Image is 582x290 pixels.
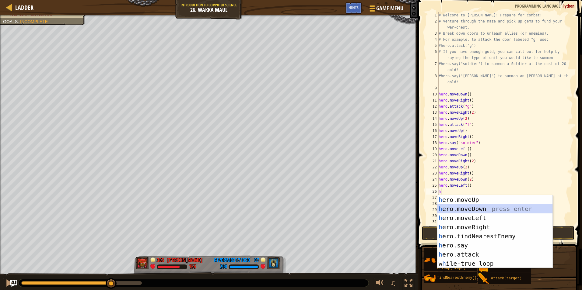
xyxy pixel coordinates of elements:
div: 18 [426,140,439,146]
div: 32 [426,225,439,231]
div: 6 [426,49,439,61]
div: 25 [426,182,439,188]
div: [PERSON_NAME] [167,256,202,264]
div: 20 [426,152,439,158]
div: 10 [426,91,439,97]
div: 17 [426,134,439,140]
div: 4 [426,36,439,43]
div: 22 [426,164,439,170]
div: 29 [426,207,439,213]
div: 30 [426,213,439,219]
button: Run ⇧↵ [422,226,574,240]
button: Adjust volume [374,278,386,290]
div: 16 [426,128,439,134]
div: 12 [426,103,439,109]
div: 2 [426,18,439,30]
button: Game Menu [365,2,407,17]
span: : [18,19,20,24]
div: 11 [426,97,439,103]
div: 97 [253,256,259,262]
button: Ctrl + P: Pause [3,278,15,290]
span: attack(target) [491,276,522,281]
a: Ladder [12,3,33,12]
div: 5 [426,43,439,49]
img: thang_avatar_frame.png [267,257,280,269]
span: ♫ [390,278,396,288]
span: Goals [3,19,18,24]
div: 8 [426,73,439,85]
img: portrait.png [424,272,436,284]
img: portrait.png [424,254,436,266]
span: Ladder [15,3,33,12]
div: 155 [189,264,196,270]
span: : [560,3,563,9]
div: 15 [426,122,439,128]
img: thang_avatar_frame.png [136,257,149,269]
div: 9 [426,85,439,91]
span: Incomplete [20,19,48,24]
span: Python [563,3,574,9]
div: 27 [426,195,439,201]
div: 1 [426,12,439,18]
div: 28 [426,201,439,207]
div: 23 [426,170,439,176]
div: 24 [426,176,439,182]
div: 365 [157,256,164,262]
span: Game Menu [376,5,403,12]
div: 3 [426,30,439,36]
span: moveUp(steps) [437,266,466,270]
button: Toggle fullscreen [402,278,415,290]
span: Programming language [515,3,560,9]
img: portrait.png [478,273,489,285]
div: RiverM83171020 [214,256,250,264]
div: 31 [426,219,439,225]
div: 7 [426,61,439,73]
span: findNearestEnemy() [437,276,477,280]
div: 19 [426,146,439,152]
div: 13 [426,109,439,116]
button: Ask AI [10,280,17,287]
span: Hints [349,5,359,10]
div: 26 [426,188,439,195]
div: 14 [426,116,439,122]
div: 21 [426,158,439,164]
button: ♫ [389,278,399,290]
div: 200 [220,264,227,270]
